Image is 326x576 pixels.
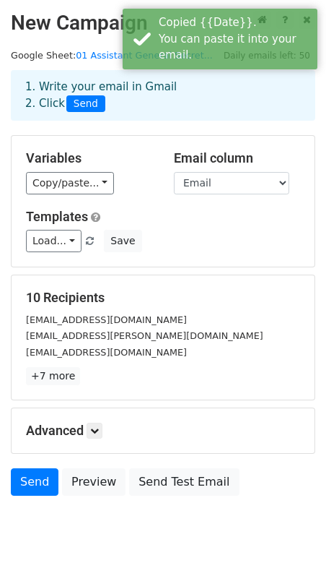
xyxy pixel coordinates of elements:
a: Send [11,468,58,496]
h5: 10 Recipients [26,290,300,306]
a: +7 more [26,367,80,385]
a: Templates [26,209,88,224]
a: Preview [62,468,125,496]
a: Send Test Email [129,468,239,496]
small: [EMAIL_ADDRESS][DOMAIN_NAME] [26,347,187,358]
small: [EMAIL_ADDRESS][PERSON_NAME][DOMAIN_NAME] [26,330,263,341]
span: Send [66,95,105,113]
a: Load... [26,230,81,252]
small: Google Sheet: [11,50,213,61]
iframe: Chat Widget [254,507,326,576]
h5: Email column [174,150,300,166]
a: Copy/paste... [26,172,114,194]
h2: New Campaign [11,11,315,35]
div: 1. Write your email in Gmail 2. Click [14,79,312,112]
a: 01 Assistant General Secret... [76,50,213,61]
button: Save [104,230,141,252]
div: Copied {{Date}}. You can paste it into your email. [159,14,312,64]
h5: Variables [26,150,152,166]
small: [EMAIL_ADDRESS][DOMAIN_NAME] [26,314,187,325]
h5: Advanced [26,423,300,439]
